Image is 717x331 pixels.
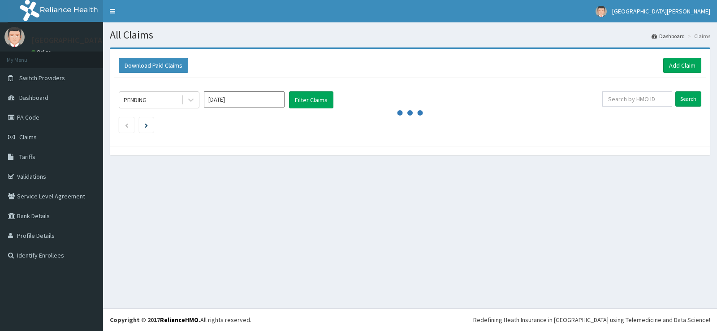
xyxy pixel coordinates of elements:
a: RelianceHMO [160,316,199,324]
button: Filter Claims [289,91,333,108]
img: User Image [4,27,25,47]
span: [GEOGRAPHIC_DATA][PERSON_NAME] [612,7,710,15]
a: Online [31,49,53,55]
a: Next page [145,121,148,129]
li: Claims [686,32,710,40]
strong: Copyright © 2017 . [110,316,200,324]
img: User Image [596,6,607,17]
h1: All Claims [110,29,710,41]
input: Search [675,91,701,107]
a: Add Claim [663,58,701,73]
span: Tariffs [19,153,35,161]
span: Switch Providers [19,74,65,82]
input: Select Month and Year [204,91,285,107]
a: Previous page [125,121,129,129]
div: Redefining Heath Insurance in [GEOGRAPHIC_DATA] using Telemedicine and Data Science! [473,315,710,324]
input: Search by HMO ID [602,91,673,107]
p: [GEOGRAPHIC_DATA][PERSON_NAME] [31,36,164,44]
a: Dashboard [652,32,685,40]
svg: audio-loading [397,99,423,126]
div: PENDING [124,95,147,104]
span: Dashboard [19,94,48,102]
span: Claims [19,133,37,141]
button: Download Paid Claims [119,58,188,73]
footer: All rights reserved. [103,308,717,331]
